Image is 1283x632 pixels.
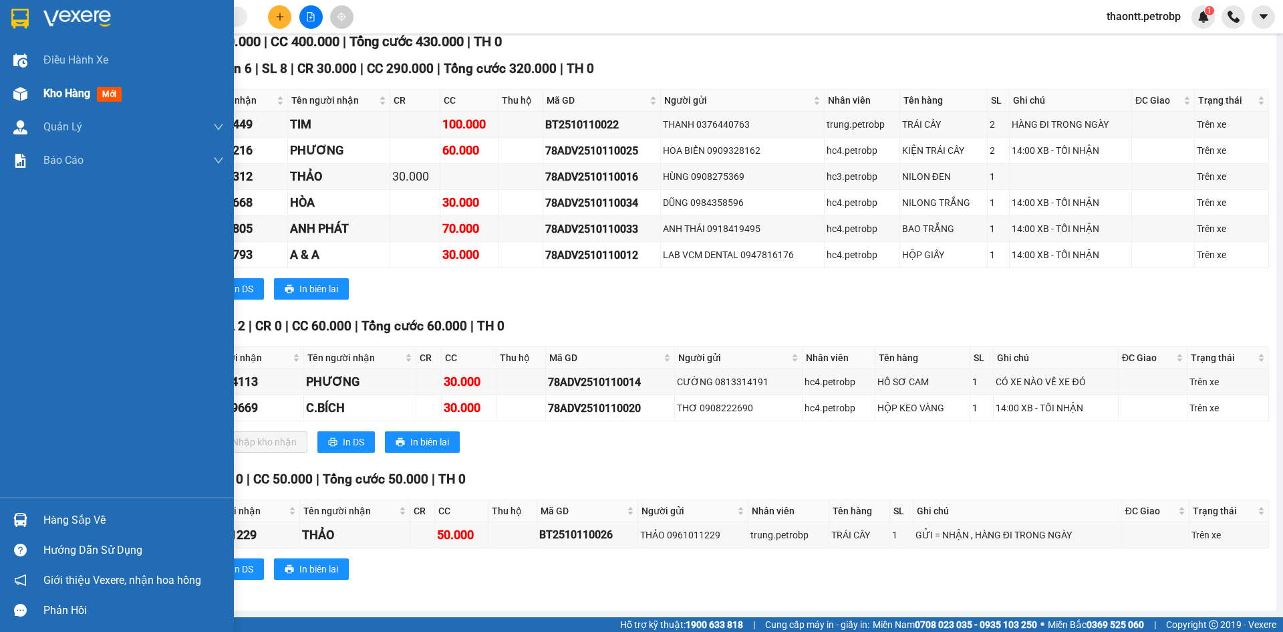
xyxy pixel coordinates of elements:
[765,617,869,632] span: Cung cấp máy in - giấy in:
[232,562,253,576] span: In DS
[192,350,290,365] span: SĐT người nhận
[1197,169,1266,184] div: Trên xe
[548,400,672,417] div: 78ADV2510110020
[496,347,546,369] th: Thu hộ
[189,369,304,395] td: 0944874113
[543,138,661,164] td: 78ADV2510110025
[567,61,594,76] span: TH 0
[1048,617,1144,632] span: Miền Bắc
[902,143,985,158] div: KIỆN TRÁI CÂY
[253,471,313,487] span: CC 50.000
[546,395,675,421] td: 78ADV2510110020
[477,318,505,334] span: TH 0
[1197,195,1266,210] div: Trên xe
[343,435,364,449] span: In DS
[902,221,985,236] div: BAO TRẮNG
[262,61,287,76] span: SL 8
[1012,221,1129,236] div: 14:00 XB - TỐI NHẬN
[990,143,1007,158] div: 2
[410,435,449,449] span: In biên lai
[996,401,1116,415] div: 14:00 XB - TỐI NHẬN
[186,193,286,212] div: 0974885668
[537,522,638,548] td: BT2510110026
[396,437,405,448] span: printer
[827,143,897,158] div: hc4.petrobp
[264,33,267,49] span: |
[299,562,338,576] span: In biên lai
[303,504,396,518] span: Tên người nhận
[306,12,315,21] span: file-add
[539,526,635,543] div: BT2510110026
[663,169,822,184] div: HÙNG 0908275369
[996,375,1116,389] div: CÓ XE NÀO VỀ XE ĐÓ
[206,278,264,300] button: printerIn DS
[444,399,494,417] div: 30.000
[805,401,873,415] div: hc4.petrobp
[541,504,624,518] span: Mã GD
[913,500,1122,522] th: Ghi chú
[543,112,661,138] td: BT2510110022
[343,33,346,49] span: |
[990,247,1007,262] div: 1
[915,528,1119,542] div: GỬI = NHẬN , HÀNG ĐI TRONG NGÀY
[43,510,224,530] div: Hàng sắp về
[97,87,122,102] span: mới
[288,138,390,164] td: PHƯƠNG
[306,373,414,391] div: PHƯƠNG
[232,282,253,296] span: In DS
[186,115,286,134] div: 0364061449
[915,619,1037,630] strong: 0708 023 035 - 0935 103 250
[191,399,301,417] div: 0913129669
[1207,6,1211,15] span: 1
[442,115,496,134] div: 100.000
[873,617,1037,632] span: Miền Nam
[677,401,799,415] div: THƠ 0908222690
[188,522,300,548] td: 0961011229
[43,87,90,100] span: Kho hàng
[877,375,967,389] div: HỒ SƠ CAM
[302,526,407,544] div: THẢO
[328,437,337,448] span: printer
[437,61,440,76] span: |
[827,117,897,132] div: trung.petrobp
[191,373,301,391] div: 0944874113
[620,617,743,632] span: Hỗ trợ kỹ thuật:
[902,117,985,132] div: TRÁI CÂY
[288,216,390,242] td: ANH PHÁT
[1189,401,1266,415] div: Trên xe
[1228,11,1240,23] img: phone-icon
[14,574,27,587] span: notification
[686,619,743,630] strong: 1900 633 818
[663,221,822,236] div: ANH THÁI 0918419495
[1154,617,1156,632] span: |
[1197,11,1209,23] img: icon-new-feature
[317,431,375,453] button: printerIn DS
[827,247,897,262] div: hc4.petrobp
[337,12,346,21] span: aim
[186,141,286,160] div: 0918775216
[827,221,897,236] div: hc4.petrobp
[14,604,27,617] span: message
[217,61,252,76] span: Đơn 6
[1012,247,1129,262] div: 14:00 XB - TỐI NHẬN
[970,347,994,369] th: SL
[875,347,970,369] th: Tên hàng
[189,395,304,421] td: 0913129669
[184,164,289,190] td: 0902621312
[292,318,351,334] span: CC 60.000
[184,190,289,216] td: 0974885668
[297,61,357,76] span: CR 30.000
[972,401,992,415] div: 1
[385,431,460,453] button: printerIn biên lai
[213,122,224,132] span: down
[290,115,388,134] div: TIM
[1252,5,1275,29] button: caret-down
[275,12,285,21] span: plus
[13,154,27,168] img: solution-icon
[829,500,890,522] th: Tên hàng
[184,242,289,268] td: 0915715793
[316,471,319,487] span: |
[444,61,557,76] span: Tổng cước 320.000
[543,216,661,242] td: 78ADV2510110033
[549,350,661,365] span: Mã GD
